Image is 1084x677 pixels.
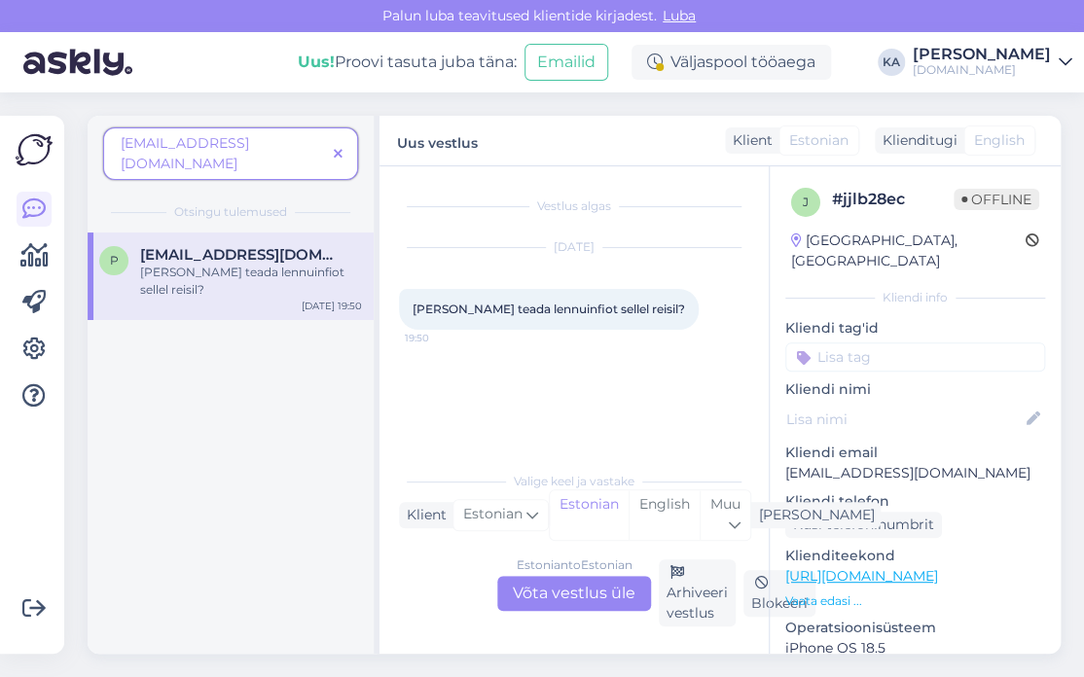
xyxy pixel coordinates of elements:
[659,559,736,626] div: Arhiveeri vestlus
[629,490,700,540] div: English
[743,570,815,617] div: Blokeeri
[785,592,1045,610] p: Vaata edasi ...
[791,231,1026,271] div: [GEOGRAPHIC_DATA], [GEOGRAPHIC_DATA]
[785,379,1045,400] p: Kliendi nimi
[497,576,651,611] div: Võta vestlus üle
[785,443,1045,463] p: Kliendi email
[657,7,702,24] span: Luba
[789,130,849,151] span: Estonian
[832,188,954,211] div: # jjlb28ec
[463,504,523,525] span: Estonian
[550,490,629,540] div: Estonian
[785,618,1045,638] p: Operatsioonisüsteem
[803,195,809,209] span: j
[785,289,1045,306] div: Kliendi info
[399,197,749,215] div: Vestlus algas
[974,130,1025,151] span: English
[785,491,1045,512] p: Kliendi telefon
[302,299,362,313] div: [DATE] 19:50
[405,331,478,345] span: 19:50
[140,246,343,264] span: pihelgasanne@gmail.com
[785,546,1045,566] p: Klienditeekond
[751,505,875,525] div: [PERSON_NAME]
[878,49,905,76] div: KA
[725,130,773,151] div: Klient
[298,51,517,74] div: Proovi tasuta juba täna:
[110,253,119,267] span: p
[913,62,1051,78] div: [DOMAIN_NAME]
[524,44,608,81] button: Emailid
[632,45,831,80] div: Väljaspool tööaega
[785,567,938,585] a: [URL][DOMAIN_NAME]
[174,203,287,221] span: Otsingu tulemused
[413,302,685,316] span: [PERSON_NAME] teada lennuinfiot sellel reisil?
[785,342,1045,372] input: Lisa tag
[786,409,1023,430] input: Lisa nimi
[399,473,749,490] div: Valige keel ja vastake
[954,189,1039,210] span: Offline
[517,556,632,574] div: Estonian to Estonian
[140,264,362,299] div: [PERSON_NAME] teada lennuinfiot sellel reisil?
[785,463,1045,483] p: [EMAIL_ADDRESS][DOMAIN_NAME]
[913,47,1072,78] a: [PERSON_NAME][DOMAIN_NAME]
[399,505,447,525] div: Klient
[710,495,741,513] span: Muu
[785,318,1045,338] p: Kliendi tag'id
[16,131,53,168] img: Askly Logo
[298,53,335,71] b: Uus!
[121,134,249,172] span: [EMAIL_ADDRESS][DOMAIN_NAME]
[397,127,478,154] label: Uus vestlus
[875,130,958,151] div: Klienditugi
[399,238,749,256] div: [DATE]
[785,638,1045,659] p: iPhone OS 18.5
[913,47,1051,62] div: [PERSON_NAME]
